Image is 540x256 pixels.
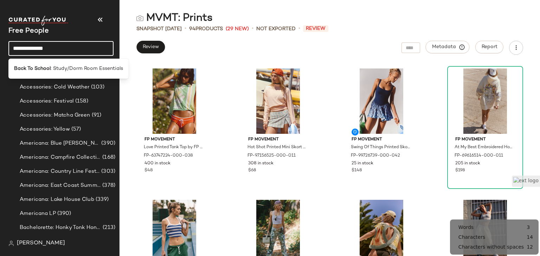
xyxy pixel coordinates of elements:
span: • [252,25,253,33]
span: (390) [56,210,71,218]
span: • [185,25,186,33]
b: Back To School [14,65,51,72]
span: $198 [455,168,465,174]
span: $148 [352,168,362,174]
span: FP Movement [455,137,515,143]
span: Americana: Campfire Collective [20,153,101,162]
img: 97156525_011_a [243,68,314,134]
span: (103) [90,83,105,91]
span: Americana: Lake House Club [20,196,94,204]
span: Love Printed Tank Top by FP Movement at Free People in [GEOGRAPHIC_DATA], Size: S [144,144,204,151]
span: FP Movement [144,137,204,143]
span: Accessories: Cold Weather [20,83,90,91]
span: : Study/Dorm Room Essentials [51,65,123,72]
div: MVMT: Prints [136,11,213,25]
div: Products [189,25,223,33]
span: 400 in stock [144,160,171,167]
img: 69616514_011_a [450,68,521,134]
span: Accessories: Festival [20,97,74,105]
img: svg%3e [136,15,143,22]
span: Americana: Blue [PERSON_NAME] Baby [20,139,100,147]
span: FP-69616514-000-011 [455,153,503,159]
span: FP Movement [352,137,411,143]
span: (57) [70,125,81,133]
span: Bachelorette: Honky Tonk Honey [20,224,101,232]
img: 99726739_042_a [346,68,417,134]
span: (339) [94,196,109,204]
img: svg%3e [8,241,14,246]
span: (213) [101,224,115,232]
span: [PERSON_NAME] [17,239,65,248]
span: (168) [101,153,115,162]
span: (303) [100,168,115,176]
span: (378) [101,182,115,190]
span: Hot Shot Printed Mini Skort by FP Movement at Free People in Blue, Size: L [247,144,307,151]
span: • [298,25,300,33]
button: Report [475,41,503,53]
span: Americana: East Coast Summer [20,182,101,190]
span: Not Exported [256,25,296,33]
img: 63747224_038_d [139,68,210,134]
span: $68 [248,168,256,174]
span: FP-97156525-000-011 [247,153,296,159]
img: cfy_white_logo.C9jOOHJF.svg [8,16,68,26]
span: 94 [189,26,195,32]
span: Report [481,44,497,50]
span: (390) [100,139,115,147]
span: Americana LP [20,210,56,218]
span: Accessories: Matcha Green [20,111,90,119]
span: (29 New) [226,25,249,33]
span: Snapshot [DATE] [136,25,182,33]
span: Swing Of Things Printed Skortsie by FP Movement at Free People in Blue, Size: XS [351,144,411,151]
span: 205 in stock [455,160,480,167]
span: At My Best Embroidered Hoodie by FP Movement at Free People in White, Size: M [455,144,514,151]
button: Review [136,41,165,53]
span: Current Company Name [8,27,49,35]
span: (91) [90,111,102,119]
span: $48 [144,168,153,174]
span: FP-99726739-000-042 [351,153,400,159]
span: 25 in stock [352,160,373,167]
span: Review [303,25,328,32]
span: FP Movement [248,137,308,143]
span: 308 in stock [248,160,274,167]
span: Accessories: Yellow [20,125,70,133]
span: FP-63747224-000-038 [144,153,193,159]
span: (158) [74,97,88,105]
span: Review [142,44,159,50]
span: Metadata [432,44,464,50]
button: Metadata [426,41,470,53]
span: Americana: Country Line Festival [20,168,100,176]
